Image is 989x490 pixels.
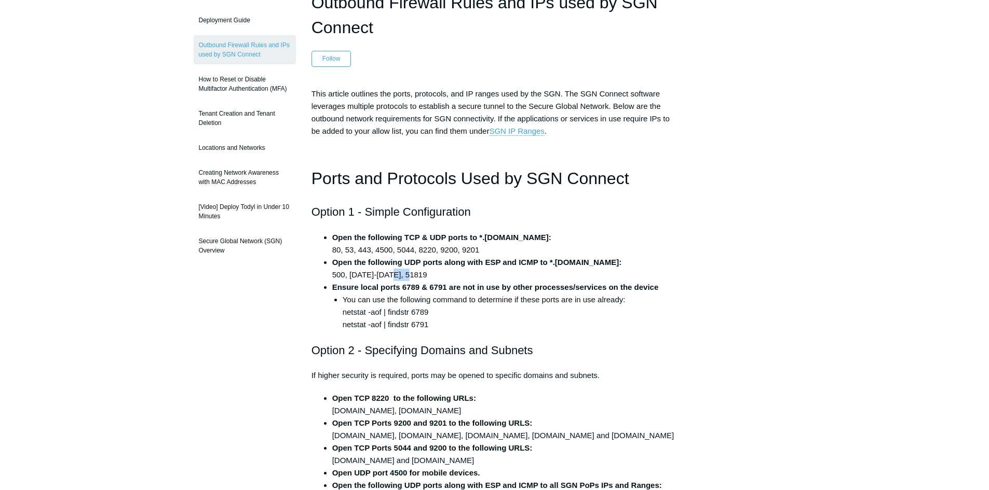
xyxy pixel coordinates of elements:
a: SGN IP Ranges [489,127,544,136]
a: Creating Network Awareness with MAC Addresses [194,163,296,192]
strong: Open TCP Ports 9200 and 9201 to the following URLS: [332,418,533,427]
li: You can use the following command to determine if these ports are in use already: netstat -aof | ... [343,293,678,331]
h2: Option 2 - Specifying Domains and Subnets [311,341,678,359]
a: Secure Global Network (SGN) Overview [194,231,296,260]
li: [DOMAIN_NAME] and [DOMAIN_NAME] [332,442,678,467]
h2: Option 1 - Simple Configuration [311,203,678,221]
strong: Ensure local ports 6789 & 6791 are not in use by other processes/services on the device [332,283,659,291]
a: Locations and Networks [194,138,296,158]
span: This article outlines the ports, protocols, and IP ranges used by the SGN. The SGN Connect softwa... [311,89,670,136]
li: 80, 53, 443, 4500, 5044, 8220, 9200, 9201 [332,231,678,256]
a: Outbound Firewall Rules and IPs used by SGN Connect [194,35,296,64]
strong: Open the following TCP & UDP ports to *.[DOMAIN_NAME]: [332,233,551,242]
strong: Open the following UDP ports along with ESP and ICMP to *.[DOMAIN_NAME]: [332,258,622,267]
a: [Video] Deploy Todyl in Under 10 Minutes [194,197,296,226]
li: [DOMAIN_NAME], [DOMAIN_NAME] [332,392,678,417]
a: How to Reset or Disable Multifactor Authentication (MFA) [194,69,296,99]
h1: Ports and Protocols Used by SGN Connect [311,165,678,192]
strong: Open the following UDP ports along with ESP and ICMP to all SGN PoPs IPs and Ranges: [332,481,662,489]
strong: Open TCP Ports 5044 and 9200 to the following URLS: [332,443,533,452]
strong: Open TCP 8220 to the following URLs: [332,394,476,402]
a: Tenant Creation and Tenant Deletion [194,104,296,133]
a: Deployment Guide [194,10,296,30]
li: [DOMAIN_NAME], [DOMAIN_NAME], [DOMAIN_NAME], [DOMAIN_NAME] and [DOMAIN_NAME] [332,417,678,442]
button: Follow Article [311,51,351,66]
p: If higher security is required, ports may be opened to specific domains and subnets. [311,369,678,382]
li: 500, [DATE]-[DATE], 51819 [332,256,678,281]
strong: Open UDP port 4500 for mobile devices. [332,468,480,477]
